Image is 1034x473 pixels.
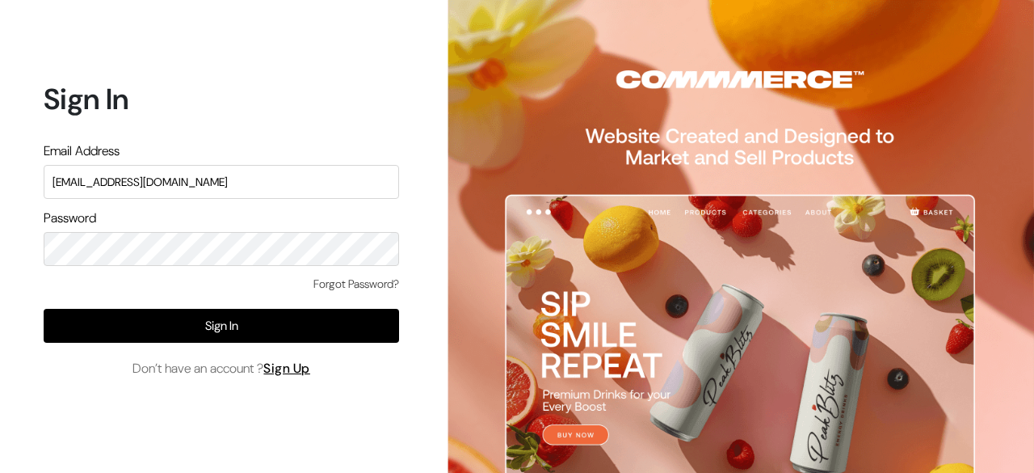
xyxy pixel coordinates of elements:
label: Password [44,209,96,228]
a: Sign Up [263,360,310,377]
label: Email Address [44,141,120,161]
span: Don’t have an account ? [132,359,310,378]
h1: Sign In [44,82,399,116]
button: Sign In [44,309,399,343]
a: Forgot Password? [313,276,399,293]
